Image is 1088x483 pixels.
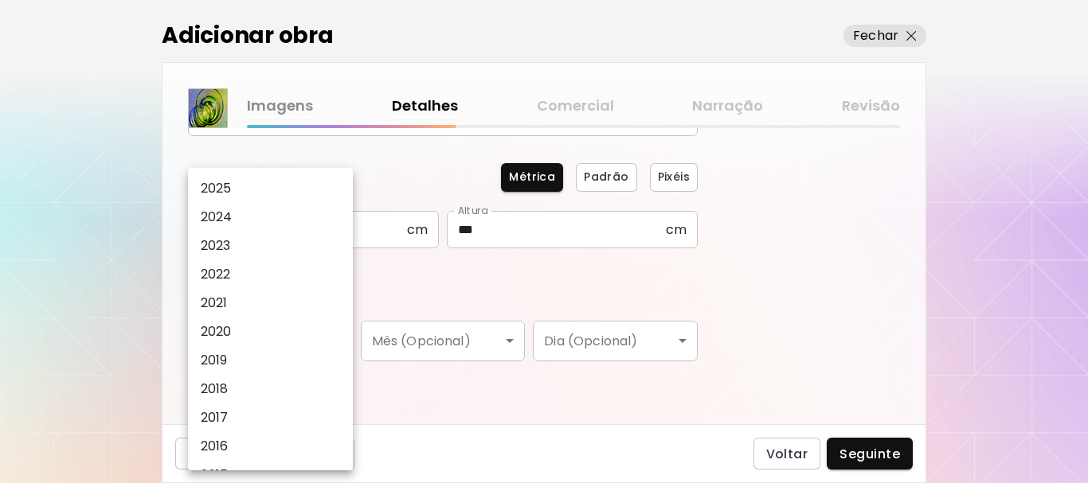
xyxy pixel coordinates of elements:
[201,294,228,313] p: 2021
[201,408,229,427] p: 2017
[201,179,232,198] p: 2025
[201,380,229,399] p: 2018
[201,351,228,370] p: 2019
[201,236,231,255] p: 2023
[201,322,232,341] p: 2020
[201,437,229,456] p: 2016
[201,208,233,227] p: 2024
[201,265,231,284] p: 2022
